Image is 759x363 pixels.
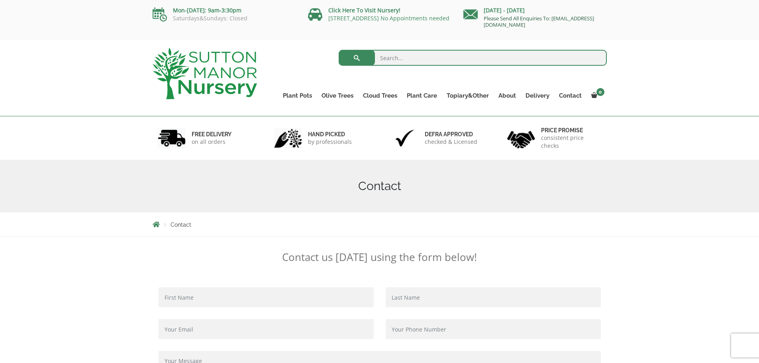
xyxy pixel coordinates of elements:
[158,128,186,148] img: 1.jpg
[386,319,601,339] input: Your Phone Number
[554,90,586,101] a: Contact
[278,90,317,101] a: Plant Pots
[159,287,374,307] input: First Name
[586,90,607,101] a: 0
[358,90,402,101] a: Cloud Trees
[153,221,607,228] nav: Breadcrumbs
[425,138,477,146] p: checked & Licensed
[541,127,602,134] h6: Price promise
[328,6,400,14] a: Click Here To Visit Nursery!
[153,6,296,15] p: Mon-[DATE]: 9am-3:30pm
[308,138,352,146] p: by professionals
[153,15,296,22] p: Saturdays&Sundays: Closed
[274,128,302,148] img: 2.jpg
[328,14,449,22] a: [STREET_ADDRESS] No Appointments needed
[153,179,607,193] h1: Contact
[192,131,231,138] h6: FREE DELIVERY
[192,138,231,146] p: on all orders
[339,50,607,66] input: Search...
[507,126,535,150] img: 4.jpg
[153,48,257,99] img: logo
[386,287,601,307] input: Last Name
[159,319,374,339] input: Your Email
[442,90,494,101] a: Topiary&Other
[596,88,604,96] span: 0
[541,134,602,150] p: consistent price checks
[317,90,358,101] a: Olive Trees
[494,90,521,101] a: About
[484,15,594,28] a: Please Send All Enquiries To: [EMAIL_ADDRESS][DOMAIN_NAME]
[308,131,352,138] h6: hand picked
[463,6,607,15] p: [DATE] - [DATE]
[391,128,419,148] img: 3.jpg
[402,90,442,101] a: Plant Care
[171,222,191,228] span: Contact
[521,90,554,101] a: Delivery
[153,251,607,263] p: Contact us [DATE] using the form below!
[425,131,477,138] h6: Defra approved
